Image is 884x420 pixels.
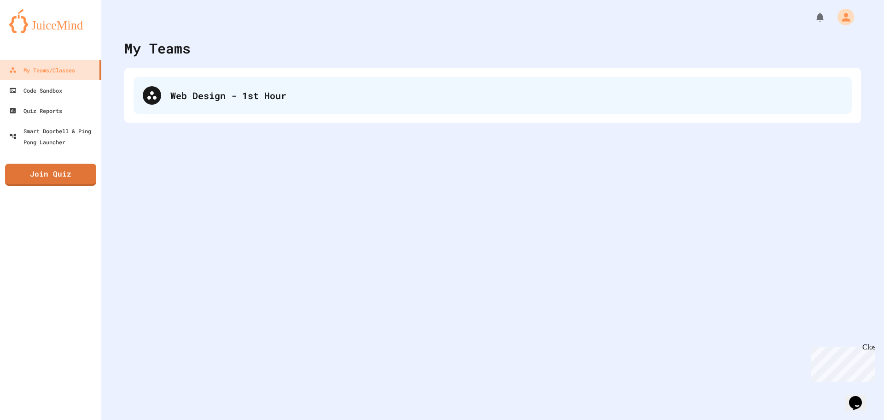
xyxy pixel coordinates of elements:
iframe: chat widget [808,343,875,382]
div: My Notifications [797,9,828,25]
div: Web Design - 1st Hour [134,77,852,114]
div: Chat with us now!Close [4,4,64,59]
div: Code Sandbox [9,85,62,96]
div: My Account [828,6,856,28]
div: Quiz Reports [9,105,62,116]
div: Smart Doorbell & Ping Pong Launcher [9,125,98,148]
div: My Teams [124,38,191,59]
div: My Teams/Classes [9,65,75,76]
iframe: chat widget [845,383,875,411]
div: Web Design - 1st Hour [170,89,843,102]
img: logo-orange.svg [9,9,92,33]
a: Join Quiz [5,164,96,186]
